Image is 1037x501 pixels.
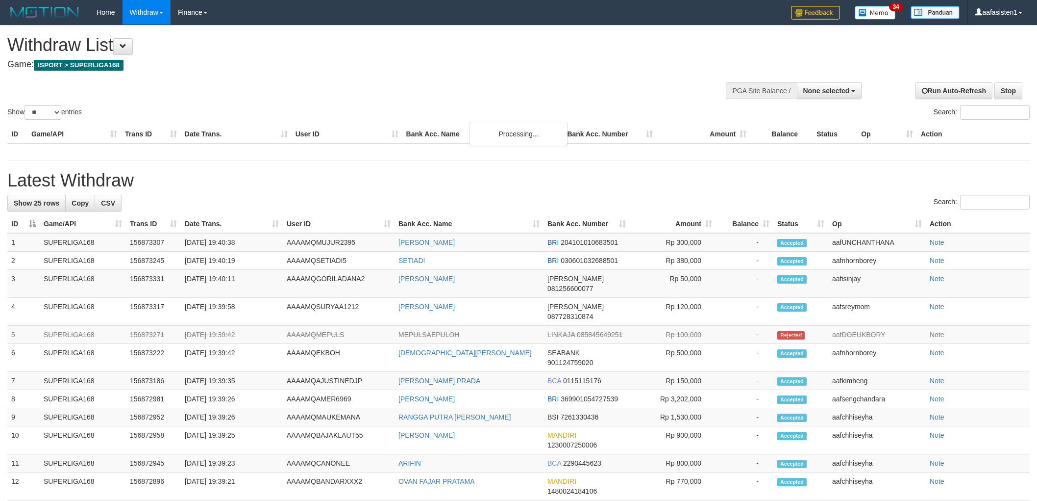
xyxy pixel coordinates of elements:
th: Game/API [27,125,121,143]
td: [DATE] 19:39:42 [181,326,283,344]
a: Note [930,238,944,246]
th: Game/API: activate to sort column ascending [40,215,126,233]
span: Copy 030601032688501 to clipboard [561,257,618,264]
td: Rp 300,000 [630,233,716,252]
td: AAAAMQAJUSTINEDJP [283,372,395,390]
td: - [716,454,773,473]
th: Balance [750,125,813,143]
span: BCA [547,377,561,385]
td: Rp 800,000 [630,454,716,473]
span: Rejected [777,331,805,340]
span: Copy 0115115176 to clipboard [563,377,601,385]
td: - [716,298,773,326]
span: MANDIRI [547,431,576,439]
span: BSI [547,413,559,421]
th: ID: activate to sort column descending [7,215,40,233]
a: MEPULSAEPULOH [398,331,459,339]
span: Accepted [777,377,807,386]
a: SETIADI [398,257,425,264]
td: 156872896 [126,473,181,501]
a: [PERSON_NAME] [398,275,455,283]
td: SUPERLIGA168 [40,426,126,454]
a: RANGGA PUTRA [PERSON_NAME] [398,413,511,421]
td: Rp 120,000 [630,298,716,326]
a: ARIFIN [398,459,421,467]
a: Note [930,257,944,264]
a: Stop [994,82,1022,99]
th: Bank Acc. Number [563,125,657,143]
td: - [716,233,773,252]
span: LINKAJA [547,331,575,339]
td: 156872958 [126,426,181,454]
td: SUPERLIGA168 [40,298,126,326]
td: Rp 50,000 [630,270,716,298]
td: AAAAMQBANDARXXX2 [283,473,395,501]
th: Op: activate to sort column ascending [828,215,926,233]
td: SUPERLIGA168 [40,454,126,473]
a: [PERSON_NAME] [398,431,455,439]
a: [PERSON_NAME] [398,238,455,246]
th: User ID [292,125,402,143]
td: - [716,408,773,426]
td: - [716,270,773,298]
td: 6 [7,344,40,372]
span: Accepted [777,396,807,404]
span: Copy [72,199,89,207]
td: 11 [7,454,40,473]
span: ISPORT > SUPERLIGA168 [34,60,123,71]
span: Copy 369901054727539 to clipboard [561,395,618,403]
th: ID [7,125,27,143]
td: 3 [7,270,40,298]
td: SUPERLIGA168 [40,473,126,501]
td: SUPERLIGA168 [40,326,126,344]
th: Bank Acc. Name [402,125,564,143]
td: AAAAMQEKBOH [283,344,395,372]
a: [PERSON_NAME] [398,303,455,311]
td: aafUNCHANTHANA [828,233,926,252]
td: aafnhornborey [828,252,926,270]
span: Copy 204101010683501 to clipboard [561,238,618,246]
span: Copy 1230007250006 to clipboard [547,441,597,449]
a: Copy [65,195,95,211]
td: Rp 3,202,000 [630,390,716,408]
span: SEABANK [547,349,580,357]
th: Amount: activate to sort column ascending [630,215,716,233]
span: Copy 2290445623 to clipboard [563,459,601,467]
h4: Game: [7,60,682,70]
td: 156872945 [126,454,181,473]
td: - [716,372,773,390]
th: Action [926,215,1030,233]
a: Note [930,349,944,357]
td: - [716,326,773,344]
td: SUPERLIGA168 [40,390,126,408]
span: Copy 1480024184106 to clipboard [547,487,597,495]
td: [DATE] 19:39:21 [181,473,283,501]
span: Accepted [777,349,807,358]
td: aafchhiseyha [828,408,926,426]
a: [PERSON_NAME] PRADA [398,377,480,385]
span: Accepted [777,257,807,265]
a: [DEMOGRAPHIC_DATA][PERSON_NAME] [398,349,532,357]
td: 156873222 [126,344,181,372]
a: OVAN FAJAR PRATAMA [398,477,475,485]
a: Note [930,413,944,421]
span: BRI [547,395,559,403]
td: [DATE] 19:39:25 [181,426,283,454]
th: Status [813,125,857,143]
td: [DATE] 19:39:23 [181,454,283,473]
span: BRI [547,257,559,264]
input: Search: [960,195,1030,210]
a: Note [930,377,944,385]
label: Show entries [7,105,82,120]
th: Amount [657,125,750,143]
span: Copy 901124759020 to clipboard [547,359,593,367]
span: [PERSON_NAME] [547,303,604,311]
a: Note [930,331,944,339]
span: Accepted [777,275,807,284]
td: SUPERLIGA168 [40,344,126,372]
td: 2 [7,252,40,270]
td: - [716,473,773,501]
td: [DATE] 19:39:42 [181,344,283,372]
td: Rp 770,000 [630,473,716,501]
span: Accepted [777,460,807,468]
